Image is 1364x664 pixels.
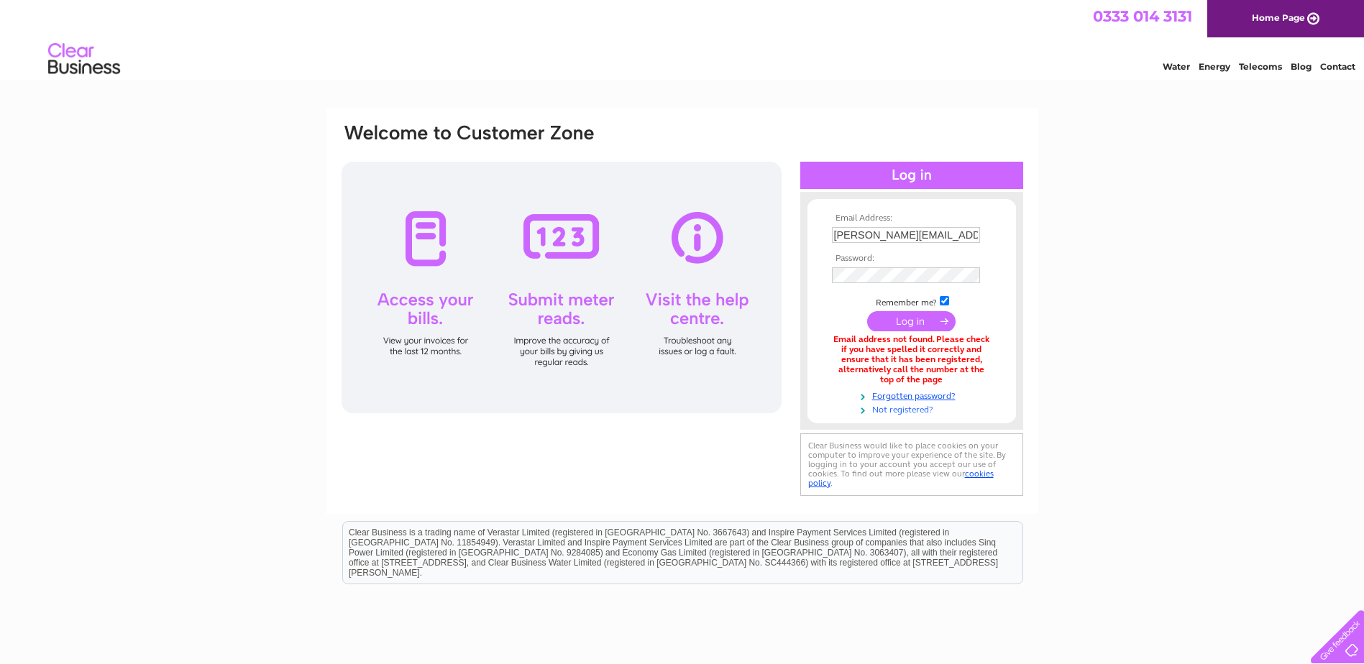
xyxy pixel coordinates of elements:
[1239,61,1282,72] a: Telecoms
[832,388,995,402] a: Forgotten password?
[800,433,1023,496] div: Clear Business would like to place cookies on your computer to improve your experience of the sit...
[828,294,995,308] td: Remember me?
[867,311,956,331] input: Submit
[832,335,992,384] div: Email address not found. Please check if you have spelled it correctly and ensure that it has bee...
[1291,61,1312,72] a: Blog
[1093,7,1192,25] a: 0333 014 3131
[832,402,995,415] a: Not registered?
[808,469,994,488] a: cookies policy
[1163,61,1190,72] a: Water
[828,213,995,223] th: Email Address:
[343,8,1022,70] div: Clear Business is a trading name of Verastar Limited (registered in [GEOGRAPHIC_DATA] No. 3667643...
[1199,61,1230,72] a: Energy
[47,37,121,81] img: logo.png
[828,254,995,264] th: Password:
[1320,61,1355,72] a: Contact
